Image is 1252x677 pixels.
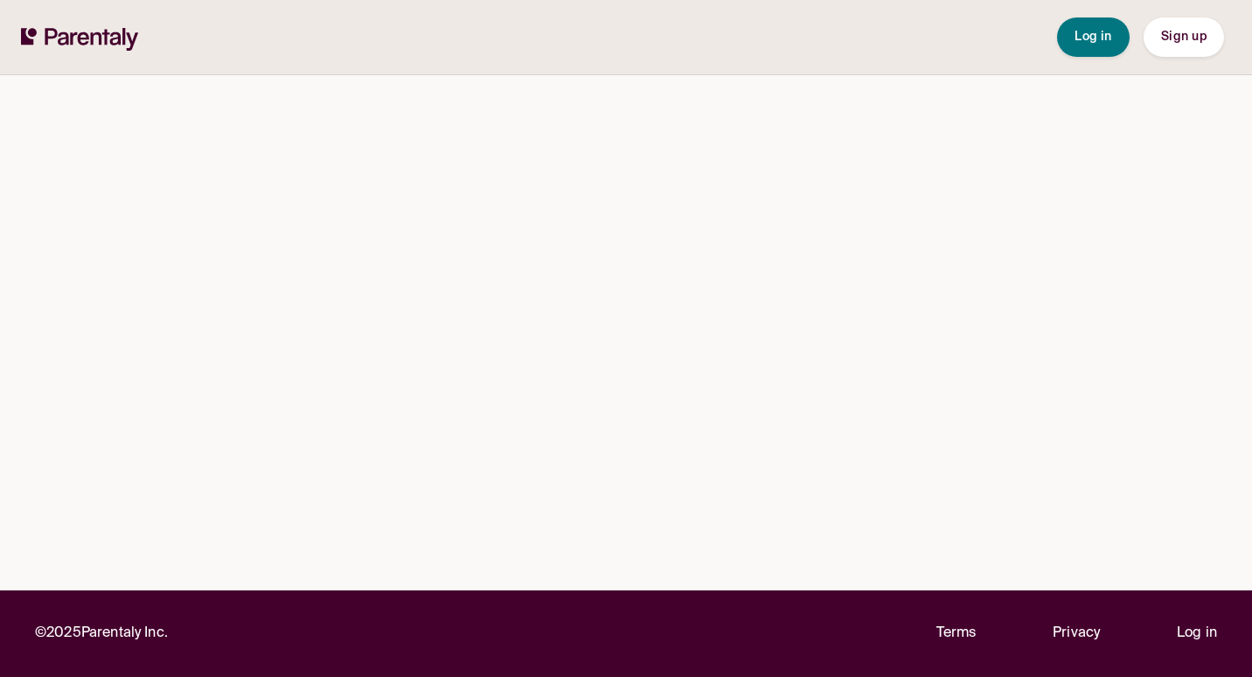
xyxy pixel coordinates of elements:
[1161,31,1207,43] span: Sign up
[1075,31,1112,43] span: Log in
[1053,622,1100,646] a: Privacy
[936,622,977,646] a: Terms
[1144,17,1224,57] button: Sign up
[1177,622,1217,646] a: Log in
[35,622,168,646] p: © 2025 Parentaly Inc.
[1057,17,1130,57] button: Log in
